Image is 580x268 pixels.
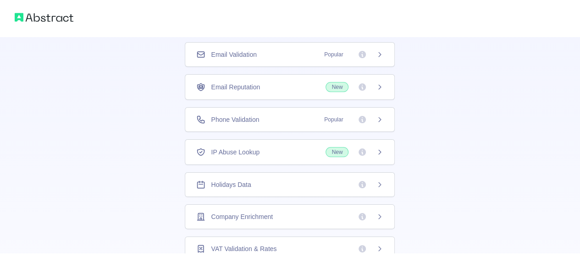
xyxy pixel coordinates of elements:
[319,50,348,59] span: Popular
[326,147,348,157] span: New
[211,244,276,253] span: VAT Validation & Rates
[211,82,260,92] span: Email Reputation
[211,212,273,221] span: Company Enrichment
[15,11,73,24] img: Abstract logo
[211,180,251,189] span: Holidays Data
[319,115,348,124] span: Popular
[211,148,260,157] span: IP Abuse Lookup
[211,50,256,59] span: Email Validation
[211,115,259,124] span: Phone Validation
[326,82,348,92] span: New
